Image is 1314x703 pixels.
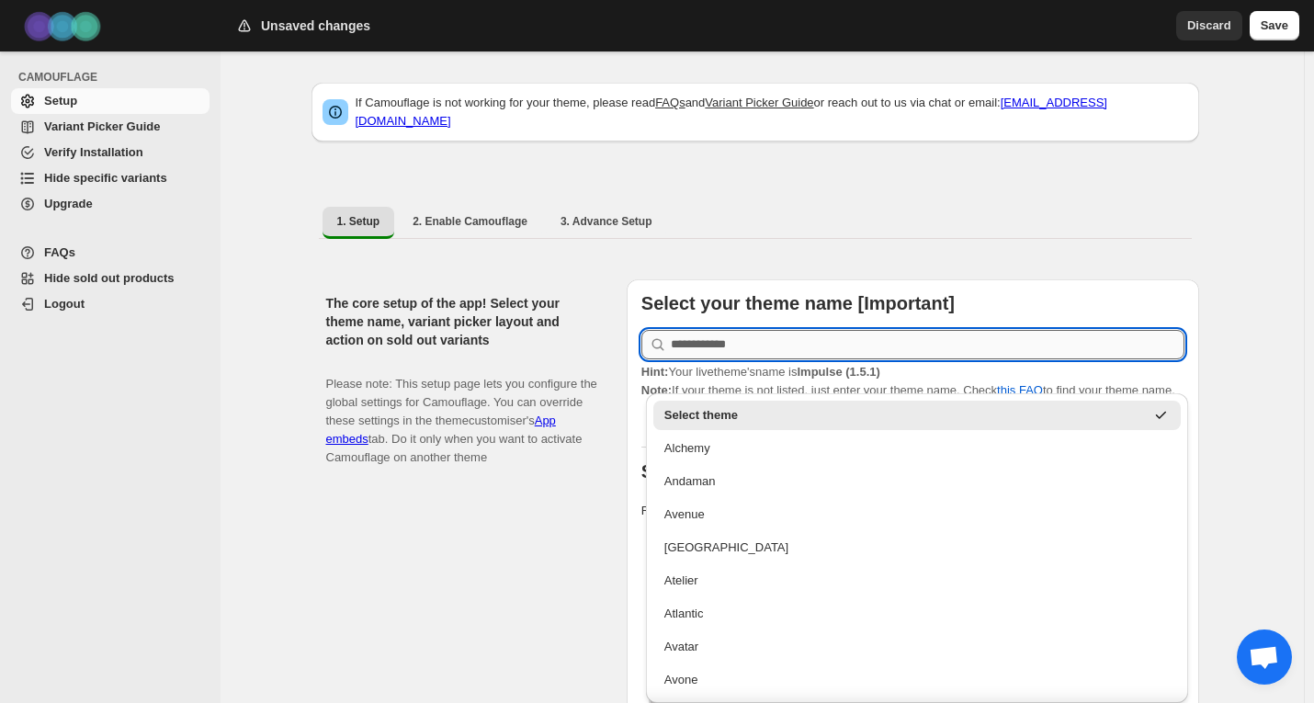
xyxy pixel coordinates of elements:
div: Avatar [664,638,1171,656]
p: Please note: This setup page lets you configure the global settings for Camouflage. You can overr... [326,357,597,467]
span: Hide sold out products [44,271,175,285]
span: Setup [44,94,77,108]
a: Variant Picker Guide [705,96,813,109]
button: Save [1250,11,1299,40]
div: Select theme [664,406,1145,425]
li: Avatar [646,629,1189,662]
a: Upgrade [11,191,210,217]
strong: Hint: [641,365,669,379]
div: Avenue [664,505,1171,524]
span: Variant Picker Guide [44,119,160,133]
div: Andaman [664,472,1171,491]
a: FAQs [655,96,685,109]
div: Atlantic [664,605,1171,623]
div: Alchemy [664,439,1171,458]
span: Discard [1187,17,1231,35]
a: FAQs [11,240,210,266]
span: 2. Enable Camouflage [413,214,527,229]
a: Setup [11,88,210,114]
li: Andaman [646,463,1189,496]
b: Select variant picker [Recommended] [641,461,969,482]
li: Atelier [646,562,1189,595]
strong: Note: [641,383,672,397]
li: Atlantic [646,595,1189,629]
a: Hide specific variants [11,165,210,191]
a: Verify Installation [11,140,210,165]
span: 3. Advance Setup [561,214,652,229]
b: Select your theme name [Important] [641,293,955,313]
p: If your theme is not listed, just enter your theme name. Check to find your theme name. [641,363,1184,400]
li: Avenue [646,496,1189,529]
a: Variant Picker Guide [11,114,210,140]
button: Discard [1176,11,1242,40]
span: Save [1261,17,1288,35]
h2: The core setup of the app! Select your theme name, variant picker layout and action on sold out v... [326,294,597,349]
div: [GEOGRAPHIC_DATA] [664,539,1171,557]
span: Your live theme's name is [641,365,880,379]
div: Atelier [664,572,1171,590]
li: Select theme [646,401,1189,430]
a: this FAQ [997,383,1043,397]
div: 打開聊天 [1237,629,1292,685]
a: Hide sold out products [11,266,210,291]
div: Avone [664,671,1171,689]
li: Alchemy [646,430,1189,463]
span: 1. Setup [337,214,380,229]
span: Upgrade [44,197,93,210]
h2: Unsaved changes [261,17,370,35]
a: Logout [11,291,210,317]
span: Verify Installation [44,145,143,159]
strong: Impulse (1.5.1) [797,365,879,379]
p: Recommended: Select which of the following variant picker styles match your theme. [641,502,1184,520]
span: CAMOUFLAGE [18,70,211,85]
span: FAQs [44,245,75,259]
p: If Camouflage is not working for your theme, please read and or reach out to us via chat or email: [356,94,1188,130]
li: Athens [646,529,1189,562]
span: Hide specific variants [44,171,167,185]
li: Avone [646,662,1189,695]
span: Logout [44,297,85,311]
